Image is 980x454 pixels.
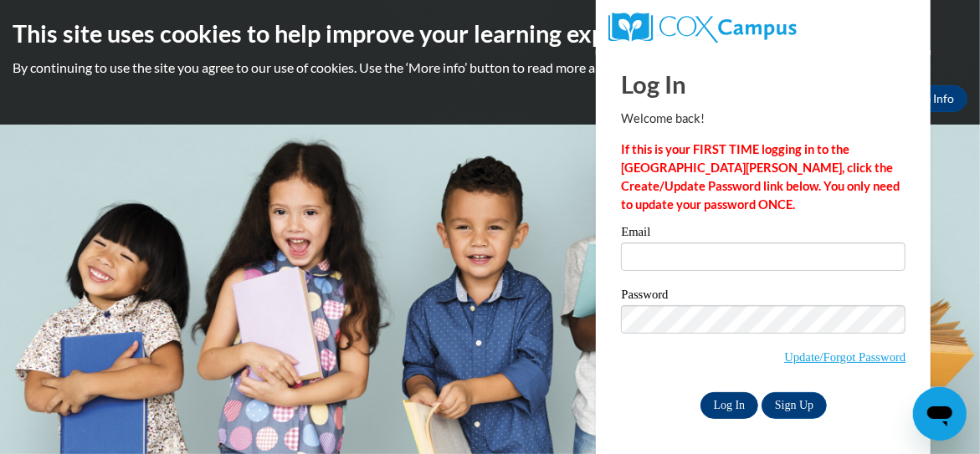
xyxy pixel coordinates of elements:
[621,288,906,305] label: Password
[621,67,906,101] h1: Log In
[621,110,906,128] p: Welcome back!
[608,13,796,43] img: COX Campus
[13,59,967,77] p: By continuing to use the site you agree to our use of cookies. Use the ‘More info’ button to read...
[621,142,900,212] strong: If this is your FIRST TIME logging in to the [GEOGRAPHIC_DATA][PERSON_NAME], click the Create/Upd...
[762,392,827,419] a: Sign Up
[13,17,967,50] h2: This site uses cookies to help improve your learning experience.
[621,226,906,242] label: Email
[700,392,759,419] input: Log In
[913,387,967,441] iframe: Button to launch messaging window
[784,350,906,364] a: Update/Forgot Password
